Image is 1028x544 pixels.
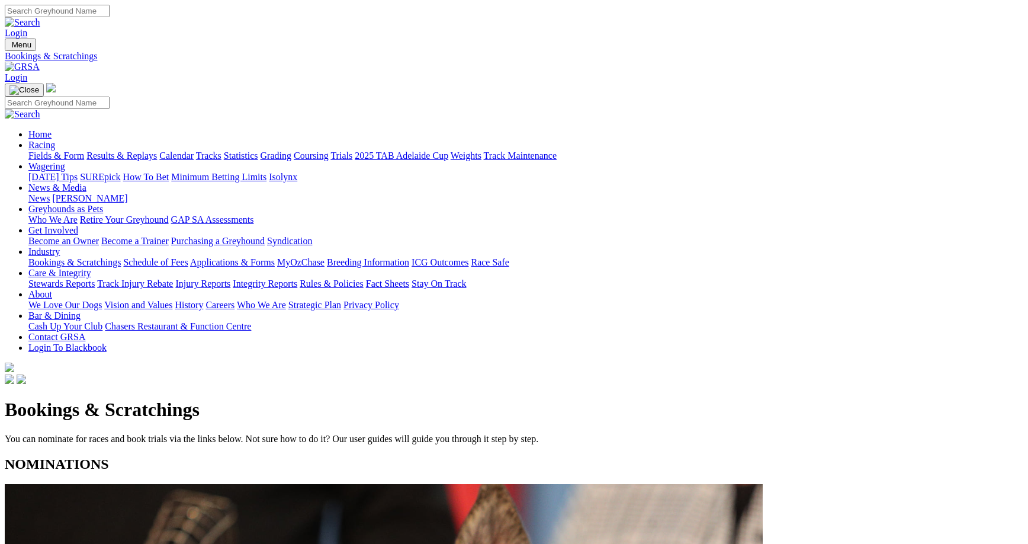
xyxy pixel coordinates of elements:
[28,161,65,171] a: Wagering
[28,215,78,225] a: Who We Are
[52,193,127,203] a: [PERSON_NAME]
[5,375,14,384] img: facebook.svg
[28,193,1023,204] div: News & Media
[5,51,1023,62] a: Bookings & Scratchings
[28,204,103,214] a: Greyhounds as Pets
[5,72,27,82] a: Login
[80,215,169,225] a: Retire Your Greyhound
[196,151,221,161] a: Tracks
[343,300,399,310] a: Privacy Policy
[104,300,172,310] a: Vision and Values
[277,257,325,267] a: MyOzChase
[28,332,85,342] a: Contact GRSA
[5,28,27,38] a: Login
[28,140,55,150] a: Racing
[28,129,52,139] a: Home
[28,311,81,321] a: Bar & Dining
[28,172,1023,183] div: Wagering
[28,193,50,203] a: News
[28,321,1023,332] div: Bar & Dining
[5,456,1023,472] h2: NOMINATIONS
[294,151,329,161] a: Coursing
[28,225,78,235] a: Get Involved
[28,151,1023,161] div: Racing
[190,257,275,267] a: Applications & Forms
[288,300,341,310] a: Strategic Plan
[12,40,31,49] span: Menu
[80,172,120,182] a: SUREpick
[237,300,286,310] a: Who We Are
[123,172,169,182] a: How To Bet
[105,321,251,331] a: Chasers Restaurant & Function Centre
[269,172,297,182] a: Isolynx
[28,236,1023,247] div: Get Involved
[159,151,194,161] a: Calendar
[123,257,188,267] a: Schedule of Fees
[355,151,448,161] a: 2025 TAB Adelaide Cup
[5,399,1023,421] h1: Bookings & Scratchings
[5,363,14,372] img: logo-grsa-white.png
[171,172,266,182] a: Minimum Betting Limits
[46,83,56,92] img: logo-grsa-white.png
[451,151,481,161] a: Weights
[171,236,265,246] a: Purchasing a Greyhound
[28,257,1023,268] div: Industry
[28,289,52,299] a: About
[5,5,110,17] input: Search
[5,84,44,97] button: Toggle navigation
[9,85,39,95] img: Close
[171,215,254,225] a: GAP SA Assessments
[5,62,40,72] img: GRSA
[484,151,557,161] a: Track Maintenance
[261,151,291,161] a: Grading
[300,279,364,289] a: Rules & Policies
[28,257,121,267] a: Bookings & Scratchings
[28,215,1023,225] div: Greyhounds as Pets
[101,236,169,246] a: Become a Trainer
[28,247,60,257] a: Industry
[471,257,509,267] a: Race Safe
[28,268,91,278] a: Care & Integrity
[412,279,466,289] a: Stay On Track
[86,151,157,161] a: Results & Replays
[17,375,26,384] img: twitter.svg
[28,151,84,161] a: Fields & Form
[28,321,102,331] a: Cash Up Your Club
[28,172,78,182] a: [DATE] Tips
[327,257,409,267] a: Breeding Information
[5,39,36,51] button: Toggle navigation
[175,300,203,310] a: History
[5,434,1023,444] p: You can nominate for races and book trials via the links below. Not sure how to do it? Our user g...
[28,183,86,193] a: News & Media
[28,279,1023,289] div: Care & Integrity
[175,279,230,289] a: Injury Reports
[28,300,102,310] a: We Love Our Dogs
[5,97,110,109] input: Search
[412,257,468,267] a: ICG Outcomes
[28,343,107,353] a: Login To Blackbook
[28,279,95,289] a: Stewards Reports
[97,279,173,289] a: Track Injury Rebate
[5,109,40,120] img: Search
[267,236,312,246] a: Syndication
[330,151,352,161] a: Trials
[205,300,234,310] a: Careers
[233,279,297,289] a: Integrity Reports
[28,236,99,246] a: Become an Owner
[366,279,409,289] a: Fact Sheets
[28,300,1023,311] div: About
[5,17,40,28] img: Search
[224,151,258,161] a: Statistics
